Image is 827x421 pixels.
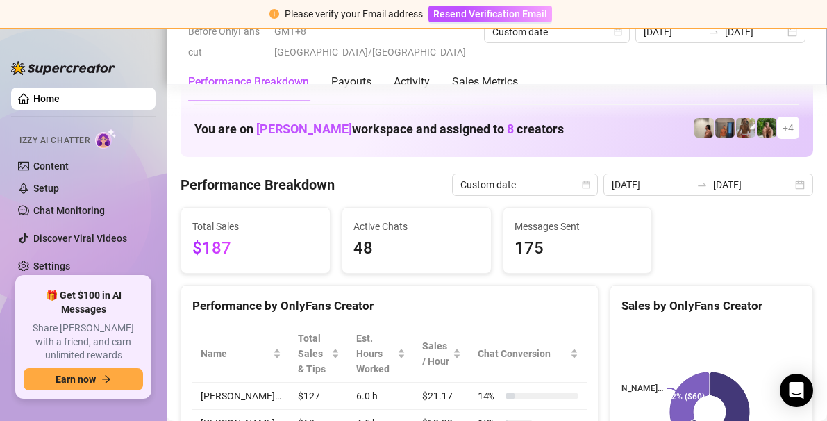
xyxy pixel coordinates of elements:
[181,175,335,195] h4: Performance Breakdown
[194,122,564,137] h1: You are on workspace and assigned to creators
[696,179,708,190] span: swap-right
[33,93,60,104] a: Home
[285,6,423,22] div: Please verify your Email address
[33,183,59,194] a: Setup
[612,177,691,192] input: Start date
[331,74,371,90] div: Payouts
[507,122,514,136] span: 8
[201,346,270,361] span: Name
[33,233,127,244] a: Discover Viral Videos
[621,297,801,315] div: Sales by OnlyFans Creator
[33,261,70,272] a: Settings
[192,297,587,315] div: Performance by OnlyFans Creator
[428,6,552,22] button: Resend Verification Email
[515,219,641,234] span: Messages Sent
[353,219,480,234] span: Active Chats
[469,325,587,383] th: Chat Conversion
[696,179,708,190] span: to
[422,338,450,369] span: Sales / Hour
[394,74,430,90] div: Activity
[269,9,279,19] span: exclamation-circle
[715,118,735,138] img: Wayne
[348,383,414,410] td: 6.0 h
[33,205,105,216] a: Chat Monitoring
[515,236,641,262] span: 175
[24,289,143,316] span: 🎁 Get $100 in AI Messages
[11,61,115,75] img: logo-BBDzfeDw.svg
[95,129,117,149] img: AI Chatter
[694,118,714,138] img: Ralphy
[452,74,518,90] div: Sales Metrics
[783,120,794,135] span: + 4
[298,331,328,377] span: Total Sales & Tips
[356,331,394,377] div: Est. Hours Worked
[56,374,96,385] span: Earn now
[594,383,663,393] text: [PERSON_NAME]…
[33,160,69,172] a: Content
[188,21,266,63] span: Before OnlyFans cut
[192,219,319,234] span: Total Sales
[290,383,348,410] td: $127
[478,388,500,404] span: 14 %
[708,26,719,38] span: to
[736,118,755,138] img: Nathaniel
[24,322,143,363] span: Share [PERSON_NAME] with a friend, and earn unlimited rewards
[433,8,547,19] span: Resend Verification Email
[19,134,90,147] span: Izzy AI Chatter
[192,383,290,410] td: [PERSON_NAME]…
[274,21,476,63] span: GMT+8 [GEOGRAPHIC_DATA]/[GEOGRAPHIC_DATA]
[492,22,621,42] span: Custom date
[582,181,590,189] span: calendar
[414,383,469,410] td: $21.17
[780,374,813,407] div: Open Intercom Messenger
[192,236,319,262] span: $187
[644,24,703,40] input: Start date
[256,122,352,136] span: [PERSON_NAME]
[290,325,348,383] th: Total Sales & Tips
[708,26,719,38] span: swap-right
[188,74,309,90] div: Performance Breakdown
[478,346,567,361] span: Chat Conversion
[725,24,785,40] input: End date
[460,174,590,195] span: Custom date
[757,118,776,138] img: Nathaniel
[192,325,290,383] th: Name
[353,236,480,262] span: 48
[614,28,622,36] span: calendar
[414,325,469,383] th: Sales / Hour
[713,177,792,192] input: End date
[24,368,143,390] button: Earn nowarrow-right
[101,374,111,384] span: arrow-right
